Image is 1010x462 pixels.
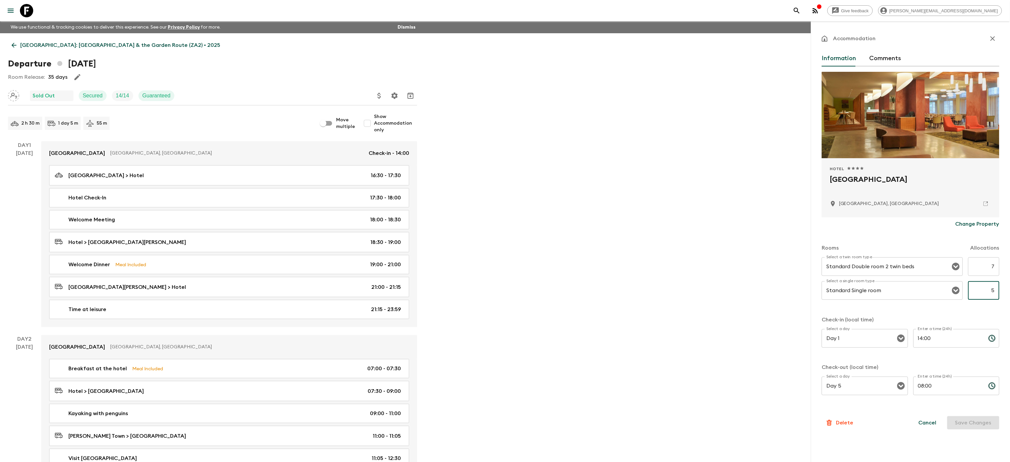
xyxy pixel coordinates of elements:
span: Show Accommodation only [374,113,417,133]
p: Hotel > [GEOGRAPHIC_DATA][PERSON_NAME] [68,238,186,246]
p: Check-in (local time) [822,316,999,324]
p: Meal Included [115,261,146,268]
span: Give feedback [838,8,872,13]
p: [GEOGRAPHIC_DATA] > Hotel [68,172,144,179]
input: hh:mm [913,329,983,348]
button: Change Property [956,217,999,231]
button: Open [896,334,906,343]
label: Select a single room type [826,278,875,284]
p: Allocations [970,244,999,252]
p: 11:00 - 11:05 [373,432,401,440]
button: Dismiss [396,23,417,32]
p: Meal Included [132,365,163,372]
p: 21:00 - 21:15 [371,283,401,291]
p: 07:00 - 07:30 [367,365,401,373]
p: 18:00 - 18:30 [370,216,401,224]
p: 1 day 5 m [58,120,78,127]
p: Room Release: [8,73,45,81]
button: Archive (Completed, Cancelled or Unsynced Departures only) [404,89,417,102]
a: Give feedback [827,5,873,16]
button: Settings [388,89,401,102]
p: Day 1 [8,141,41,149]
p: [GEOGRAPHIC_DATA]: [GEOGRAPHIC_DATA] & the Garden Route (ZA2) • 2025 [20,41,220,49]
a: [GEOGRAPHIC_DATA][GEOGRAPHIC_DATA], [GEOGRAPHIC_DATA]Check-in - 14:00 [41,141,417,165]
p: 19:00 - 21:00 [370,261,401,269]
p: Accommodation [833,35,876,43]
a: [GEOGRAPHIC_DATA][PERSON_NAME] > Hotel21:00 - 21:15 [49,277,409,297]
p: 2 h 30 m [21,120,40,127]
p: Secured [83,92,103,100]
a: [PERSON_NAME] Town > [GEOGRAPHIC_DATA]11:00 - 11:05 [49,426,409,446]
label: Enter a time (24h) [918,374,952,379]
p: Cape Town, South Africa [839,200,939,207]
p: [GEOGRAPHIC_DATA], [GEOGRAPHIC_DATA] [110,150,363,157]
p: Change Property [956,220,999,228]
p: [GEOGRAPHIC_DATA] [49,149,105,157]
a: [GEOGRAPHIC_DATA][GEOGRAPHIC_DATA], [GEOGRAPHIC_DATA] [41,335,417,359]
p: Kayaking with penguins [68,409,128,417]
a: Welcome DinnerMeal Included19:00 - 21:00 [49,255,409,274]
label: Select a day [826,374,850,379]
div: [PERSON_NAME][EMAIL_ADDRESS][DOMAIN_NAME] [878,5,1002,16]
p: 14 / 14 [116,92,129,100]
p: 21:15 - 23:59 [371,305,401,313]
p: Check-in - 14:00 [369,149,409,157]
p: Time at leisure [68,305,106,313]
p: Rooms [822,244,839,252]
p: Hotel Check-In [68,194,106,202]
p: Guaranteed [142,92,171,100]
span: Assign pack leader [8,92,19,97]
p: Hotel > [GEOGRAPHIC_DATA] [68,387,144,395]
div: Trip Fill [112,90,133,101]
p: Delete [836,419,854,427]
h2: [GEOGRAPHIC_DATA] [830,174,991,195]
div: [DATE] [16,149,33,327]
button: Update Price, Early Bird Discount and Costs [373,89,386,102]
a: Hotel > [GEOGRAPHIC_DATA][PERSON_NAME]18:30 - 19:00 [49,232,409,252]
div: Photo of Garden Court Victoria Junction [822,72,999,158]
button: search adventures [790,4,803,17]
a: [GEOGRAPHIC_DATA]: [GEOGRAPHIC_DATA] & the Garden Route (ZA2) • 2025 [8,39,224,52]
p: Welcome Meeting [68,216,115,224]
button: Choose time, selected time is 8:00 AM [985,379,999,393]
button: Cancel [911,416,945,429]
a: Kayaking with penguins09:00 - 11:00 [49,404,409,423]
p: Breakfast at the hotel [68,365,127,373]
p: Day 2 [8,335,41,343]
button: Choose time, selected time is 2:00 PM [985,332,999,345]
p: 18:30 - 19:00 [370,238,401,246]
p: Check-out (local time) [822,363,999,371]
p: [GEOGRAPHIC_DATA], [GEOGRAPHIC_DATA] [110,344,404,350]
p: 55 m [97,120,107,127]
span: Hotel [830,166,844,172]
button: Delete [822,416,857,429]
a: [GEOGRAPHIC_DATA] > Hotel16:30 - 17:30 [49,165,409,185]
button: Open [896,381,906,391]
a: Privacy Policy [168,25,200,30]
button: menu [4,4,17,17]
label: Enter a time (24h) [918,326,952,332]
p: 09:00 - 11:00 [370,409,401,417]
h1: Departure [DATE] [8,57,96,70]
button: Information [822,51,856,66]
p: 07:30 - 09:00 [368,387,401,395]
label: Select a twin room type [826,254,872,260]
a: Hotel Check-In17:30 - 18:00 [49,188,409,207]
a: Time at leisure21:15 - 23:59 [49,300,409,319]
button: Open [951,262,961,271]
div: Secured [79,90,107,101]
p: [GEOGRAPHIC_DATA] [49,343,105,351]
p: Welcome Dinner [68,261,110,269]
button: Comments [870,51,901,66]
p: 16:30 - 17:30 [371,172,401,179]
p: 17:30 - 18:00 [370,194,401,202]
p: We use functional & tracking cookies to deliver this experience. See our for more. [8,21,224,33]
p: [PERSON_NAME] Town > [GEOGRAPHIC_DATA] [68,432,186,440]
p: 35 days [48,73,67,81]
p: [GEOGRAPHIC_DATA][PERSON_NAME] > Hotel [68,283,186,291]
span: [PERSON_NAME][EMAIL_ADDRESS][DOMAIN_NAME] [886,8,1002,13]
span: Move multiple [336,117,355,130]
a: Welcome Meeting18:00 - 18:30 [49,210,409,229]
input: hh:mm [913,377,983,395]
button: Open [951,286,961,295]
